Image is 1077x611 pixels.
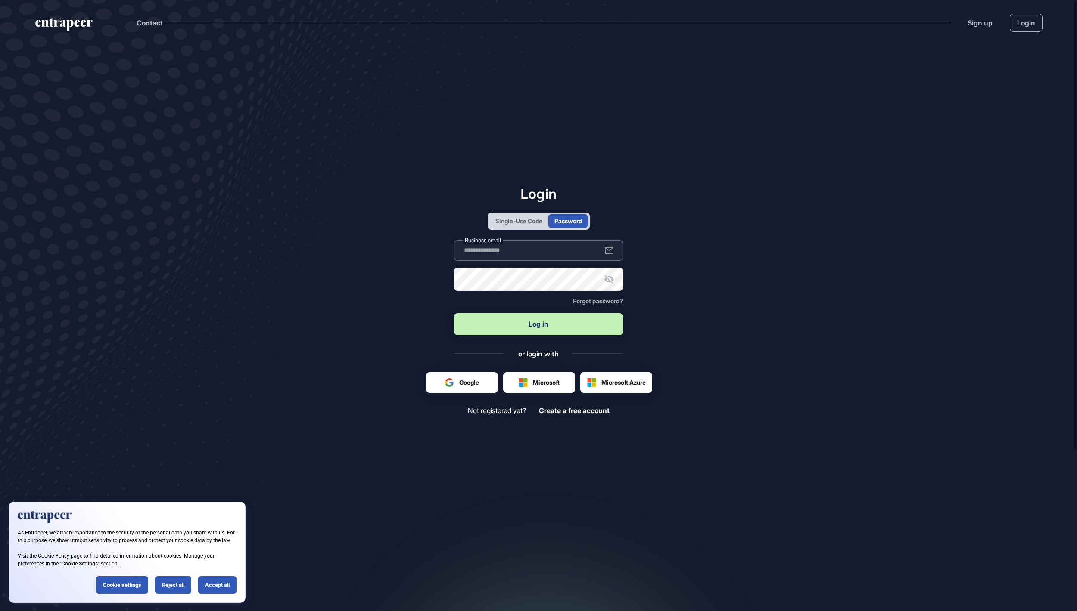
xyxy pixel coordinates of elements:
a: Login [1010,14,1043,32]
button: Contact [137,17,163,28]
a: entrapeer-logo [34,18,93,34]
h1: Login [454,185,623,202]
button: Log in [454,313,623,335]
a: Sign up [968,18,993,28]
div: Password [554,216,582,225]
label: Business email [463,235,503,244]
div: Single-Use Code [495,216,542,225]
a: Forgot password? [573,298,623,305]
a: Create a free account [539,407,610,415]
div: or login with [518,349,559,358]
